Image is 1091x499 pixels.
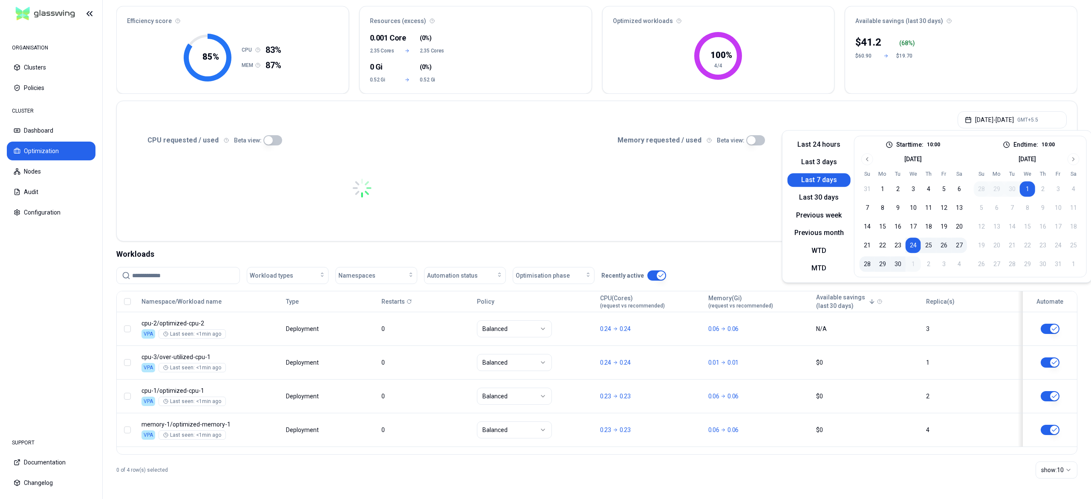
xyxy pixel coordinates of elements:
div: Optimized workloads [603,6,834,30]
button: 12 [936,200,952,215]
button: Go to next month [1068,153,1079,165]
span: 0.52 Gi [370,76,395,83]
button: 19 [936,219,952,234]
button: Dashboard [7,121,95,140]
button: Available savings(last 30 days) [816,293,875,310]
div: SUPPORT [7,434,95,451]
span: (request vs recommended) [708,302,773,309]
button: Workload types [247,267,329,284]
p: 0.24 [600,358,611,367]
div: N/A [816,325,918,333]
th: Thursday [1035,170,1051,178]
button: 1 [875,181,890,197]
p: optimized-memory-1 [141,420,278,429]
span: 0% [422,34,430,42]
button: 30 [890,256,906,272]
tspan: 85 % [202,52,219,62]
button: 24 [906,238,921,253]
button: Last 7 days [788,173,851,187]
div: $0 [816,358,918,367]
div: 2 [926,392,1014,400]
p: 0.23 [600,392,611,400]
p: 0.23 [600,426,611,434]
th: Tuesday [1004,170,1020,178]
button: WTD [788,244,851,258]
button: 7 [860,200,875,215]
button: 14 [860,219,875,234]
span: Optimisation phase [516,271,570,280]
button: MTD [788,262,851,276]
span: 83% [266,44,281,56]
button: Last 30 days [788,191,851,205]
p: 10:00 [1042,141,1055,148]
div: 1 [926,358,1014,367]
div: 0 [381,392,469,400]
p: Recently active [601,271,644,280]
button: [DATE]-[DATE]GMT+5.5 [958,111,1067,128]
span: ( ) [420,63,431,71]
div: 0 Gi [370,61,395,73]
div: 4 [926,426,1014,434]
button: Changelog [7,473,95,492]
p: Restarts [381,297,405,306]
div: Memory(Gi) [708,294,773,309]
th: Monday [875,170,890,178]
img: GlassWing [12,4,78,24]
p: 0.24 [620,358,631,367]
button: 22 [875,238,890,253]
th: Wednesday [906,170,921,178]
h1: CPU [242,46,255,53]
p: 41.2 [861,35,881,49]
div: VPA [141,430,155,440]
th: Friday [1051,170,1066,178]
button: 17 [906,219,921,234]
button: Audit [7,183,95,201]
div: Last seen: <1min ago [163,432,221,438]
div: VPA [141,329,155,339]
div: Last seen: <1min ago [163,364,221,371]
th: Friday [936,170,952,178]
p: 0.01 [708,358,719,367]
label: End time: [1013,142,1038,148]
div: ( %) [899,39,917,47]
p: 0 of 4 row(s) selected [116,467,168,473]
p: 0.24 [600,325,611,333]
div: 0 [381,358,469,367]
th: Thursday [921,170,936,178]
div: $19.70 [896,52,917,59]
div: Workloads [116,248,1077,260]
div: Deployment [286,325,320,333]
span: Automation status [427,271,478,280]
button: Last 3 days [788,156,851,169]
p: 0.01 [727,358,739,367]
button: Previous week [788,209,851,222]
button: 29 [989,181,1004,197]
div: 0 [381,426,469,434]
button: 30 [1004,181,1020,197]
span: 87% [266,59,281,71]
th: Saturday [1066,170,1081,178]
div: [DATE] [904,155,922,163]
span: 2.35 Cores [370,47,395,54]
button: Last 24 hours [788,138,851,151]
button: 20 [952,219,967,234]
button: 29 [875,256,890,272]
button: Namespaces [335,267,417,284]
div: $ [855,35,881,49]
div: Efficiency score [117,6,349,30]
button: Documentation [7,453,95,472]
div: [DATE] [1019,155,1036,163]
button: 15 [875,219,890,234]
button: 1 [906,256,921,272]
button: 11 [921,200,936,215]
div: $0 [816,392,918,400]
button: Nodes [7,162,95,181]
button: 28 [974,181,989,197]
p: 68 [901,39,908,47]
button: 5 [936,181,952,197]
div: Deployment [286,358,320,367]
span: 0.52 Gi [420,76,445,83]
button: 3 [906,181,921,197]
div: 0.001 Core [370,32,395,44]
button: 28 [860,256,875,272]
